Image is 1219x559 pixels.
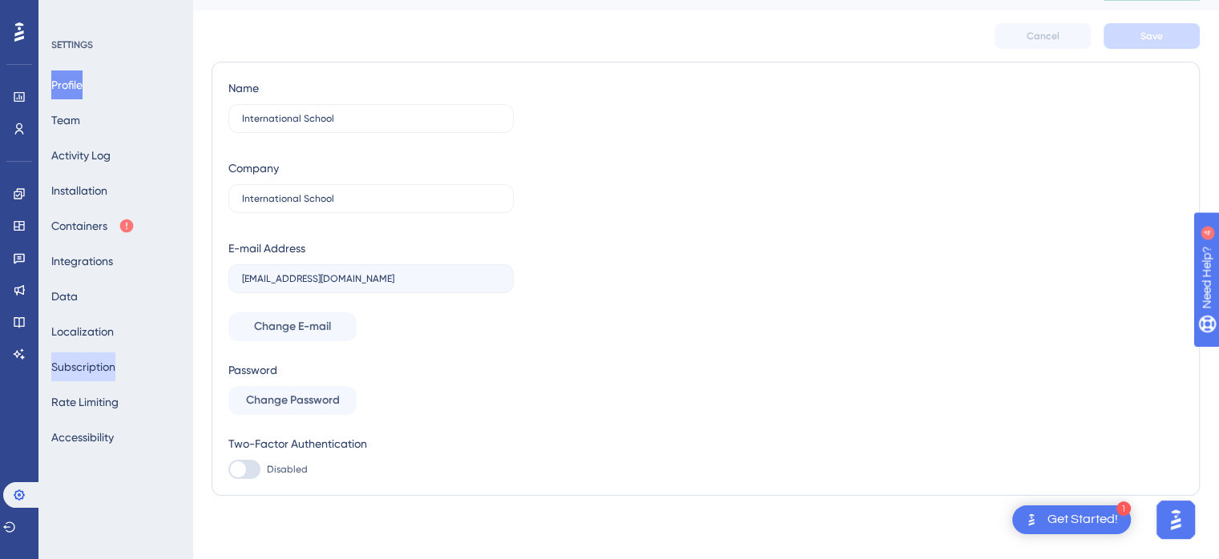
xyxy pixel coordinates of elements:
span: Need Help? [38,4,100,23]
button: Team [51,106,80,135]
div: Open Get Started! checklist, remaining modules: 1 [1012,505,1131,534]
button: Profile [51,70,83,99]
button: Change E-mail [228,312,357,341]
span: Cancel [1027,30,1060,42]
input: Company Name [242,193,500,204]
img: launcher-image-alternative-text [1022,510,1041,529]
span: Save [1140,30,1163,42]
button: Change Password [228,386,357,415]
span: Change Password [246,391,340,410]
span: Change E-mail [254,317,331,336]
button: Activity Log [51,141,111,170]
div: E-mail Address [228,239,305,258]
div: 4 [111,8,116,21]
button: Installation [51,176,107,205]
button: Accessibility [51,423,114,452]
button: Subscription [51,352,115,381]
div: Get Started! [1047,511,1118,529]
button: Containers [51,211,135,240]
button: Data [51,282,78,311]
button: Cancel [995,23,1091,49]
button: Rate Limiting [51,388,119,416]
button: Localization [51,317,114,346]
button: Integrations [51,247,113,275]
span: Disabled [267,463,308,476]
div: Name [228,78,259,98]
button: Save [1104,23,1200,49]
input: E-mail Address [242,273,500,284]
div: Two-Factor Authentication [228,434,514,453]
div: Company [228,159,279,178]
div: SETTINGS [51,38,181,51]
div: 1 [1116,501,1131,516]
iframe: UserGuiding AI Assistant Launcher [1152,496,1200,544]
input: Name Surname [242,113,500,124]
div: Password [228,360,514,380]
